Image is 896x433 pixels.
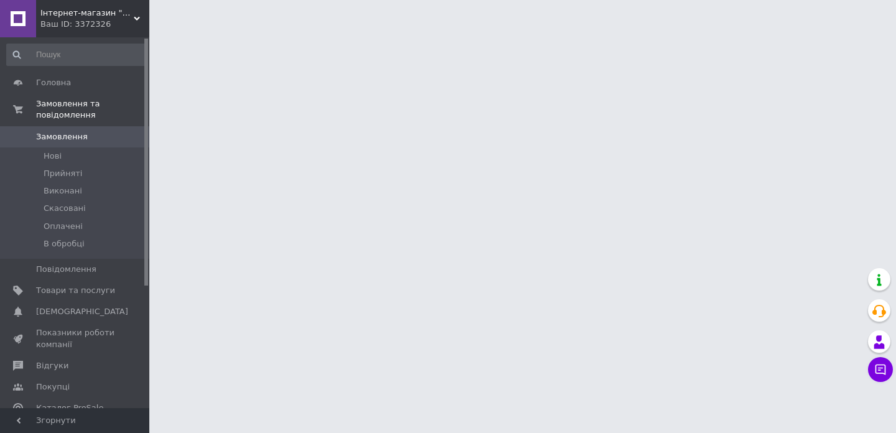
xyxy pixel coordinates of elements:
button: Чат з покупцем [868,357,893,382]
span: Замовлення та повідомлення [36,98,149,121]
span: Повідомлення [36,264,96,275]
span: Каталог ProSale [36,403,103,414]
span: Показники роботи компанії [36,327,115,350]
span: Скасовані [44,203,86,214]
span: Покупці [36,381,70,393]
span: Замовлення [36,131,88,142]
span: Головна [36,77,71,88]
span: [DEMOGRAPHIC_DATA] [36,306,128,317]
span: Відгуки [36,360,68,371]
span: Товари та послуги [36,285,115,296]
span: Інтернет-магазин "ObuVaka" якісне стильне спортивне взуття [40,7,134,19]
span: В обробці [44,238,85,249]
div: Ваш ID: 3372326 [40,19,149,30]
span: Виконані [44,185,82,197]
span: Оплачені [44,221,83,232]
span: Прийняті [44,168,82,179]
input: Пошук [6,44,147,66]
span: Нові [44,151,62,162]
